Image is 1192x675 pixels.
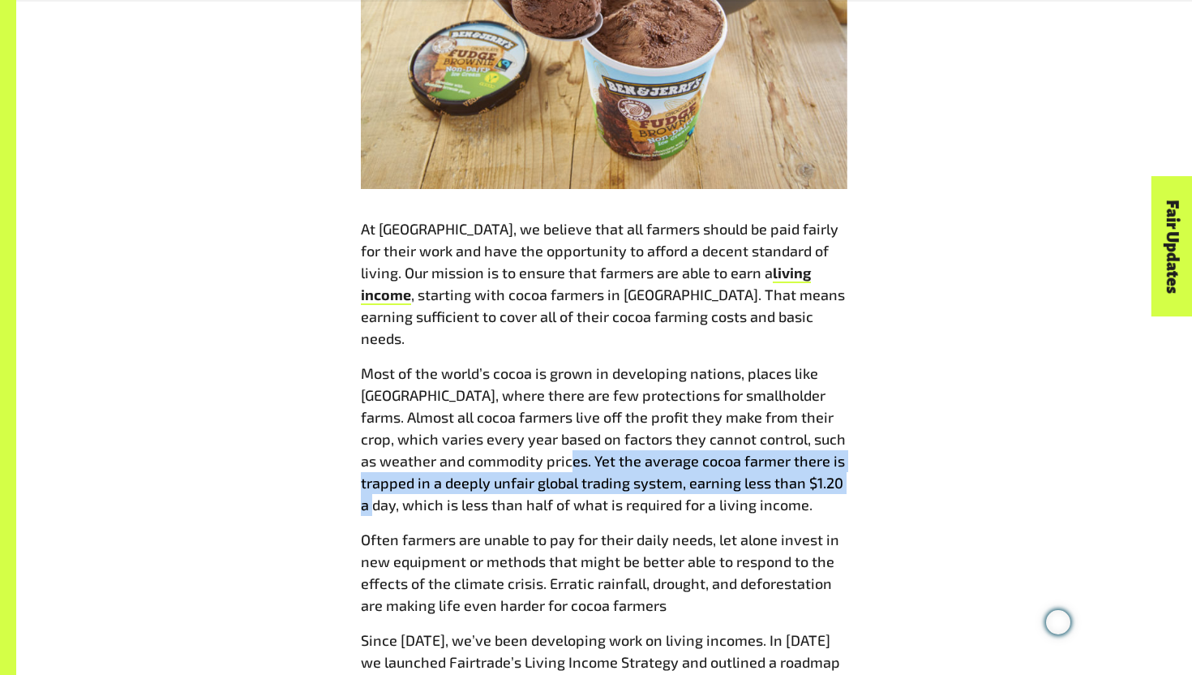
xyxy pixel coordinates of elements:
p: At [GEOGRAPHIC_DATA], we believe that all farmers should be paid fairly for their work and have t... [361,218,847,350]
a: living income [361,264,811,305]
p: Often farmers are unable to pay for their daily needs, let alone invest in new equipment or metho... [361,529,847,617]
p: Most of the world’s cocoa is grown in developing nations, places like [GEOGRAPHIC_DATA], where th... [361,363,847,516]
